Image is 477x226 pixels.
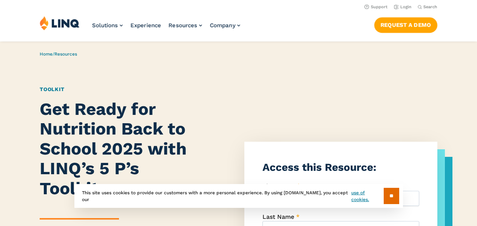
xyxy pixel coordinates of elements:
a: Resources [168,22,202,29]
span: Last Name [262,213,294,220]
div: This site uses cookies to provide our customers with a more personal experience. By using [DOMAIN... [74,184,403,208]
a: Resources [54,51,77,57]
span: / [40,51,77,57]
a: Login [394,5,412,9]
button: Open Search Bar [418,4,437,10]
nav: Primary Navigation [92,16,240,41]
a: Solutions [92,22,123,29]
h3: Access this Resource: [262,160,419,175]
span: First Name [262,183,295,190]
a: Company [210,22,240,29]
img: LINQ | K‑12 Software [40,16,80,30]
span: Resources [168,22,197,29]
a: Experience [130,22,161,29]
a: Toolkit [40,86,64,92]
strong: Get Ready for Nutrition Back to School 2025 with LINQ’s 5 P’s Toolkit [40,99,187,198]
a: use of cookies. [351,189,383,203]
span: Solutions [92,22,118,29]
span: Search [423,5,437,9]
span: Company [210,22,235,29]
a: Support [364,5,388,9]
a: Home [40,51,52,57]
nav: Button Navigation [374,16,437,33]
a: Request a Demo [374,17,437,33]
